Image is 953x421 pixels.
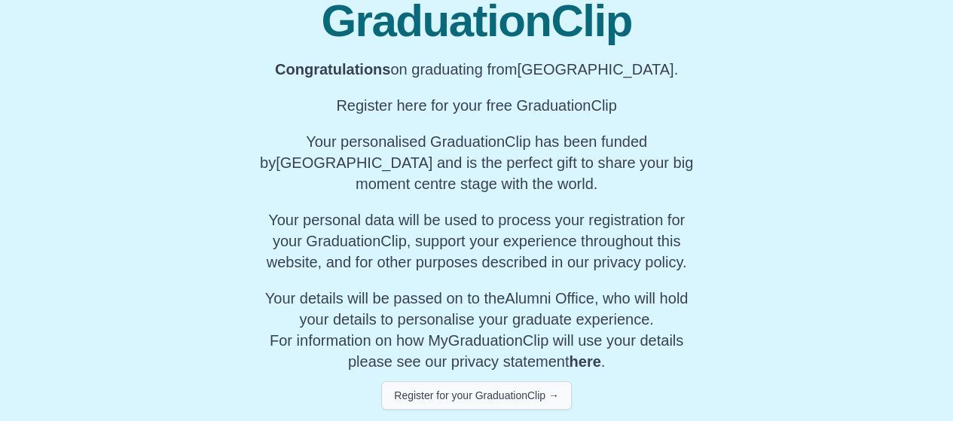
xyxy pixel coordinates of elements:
p: Your personalised GraduationClip has been funded by [GEOGRAPHIC_DATA] and is the perfect gift to ... [256,131,697,194]
span: For information on how MyGraduationClip will use your details please see our privacy statement . [265,290,688,370]
button: Register for your GraduationClip → [381,381,572,410]
b: Congratulations [275,61,390,78]
a: here [569,353,600,370]
span: Alumni Office [505,290,594,307]
p: Your personal data will be used to process your registration for your GraduationClip, support you... [256,209,697,273]
p: on graduating from [GEOGRAPHIC_DATA]. [256,59,697,80]
p: Register here for your free GraduationClip [256,95,697,116]
span: Your details will be passed on to the , who will hold your details to personalise your graduate e... [265,290,688,328]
